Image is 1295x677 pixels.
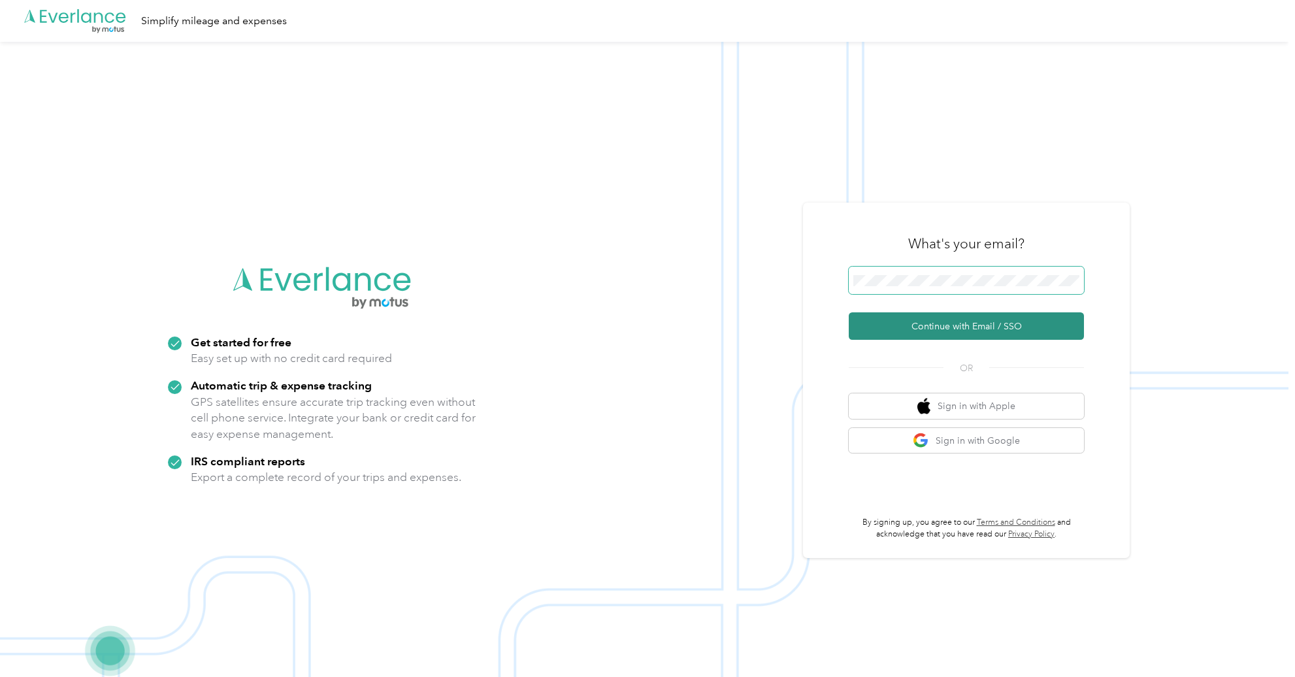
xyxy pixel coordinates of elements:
[943,361,989,375] span: OR
[191,469,461,486] p: Export a complete record of your trips and expenses.
[849,393,1084,419] button: apple logoSign in with Apple
[1008,529,1055,539] a: Privacy Policy
[849,312,1084,340] button: Continue with Email / SSO
[191,350,392,367] p: Easy set up with no credit card required
[917,398,930,414] img: apple logo
[141,13,287,29] div: Simplify mileage and expenses
[849,428,1084,454] button: google logoSign in with Google
[849,517,1084,540] p: By signing up, you agree to our and acknowledge that you have read our .
[908,235,1025,253] h3: What's your email?
[913,433,929,449] img: google logo
[191,378,372,392] strong: Automatic trip & expense tracking
[977,518,1055,527] a: Terms and Conditions
[191,335,291,349] strong: Get started for free
[191,454,305,468] strong: IRS compliant reports
[191,394,476,442] p: GPS satellites ensure accurate trip tracking even without cell phone service. Integrate your bank...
